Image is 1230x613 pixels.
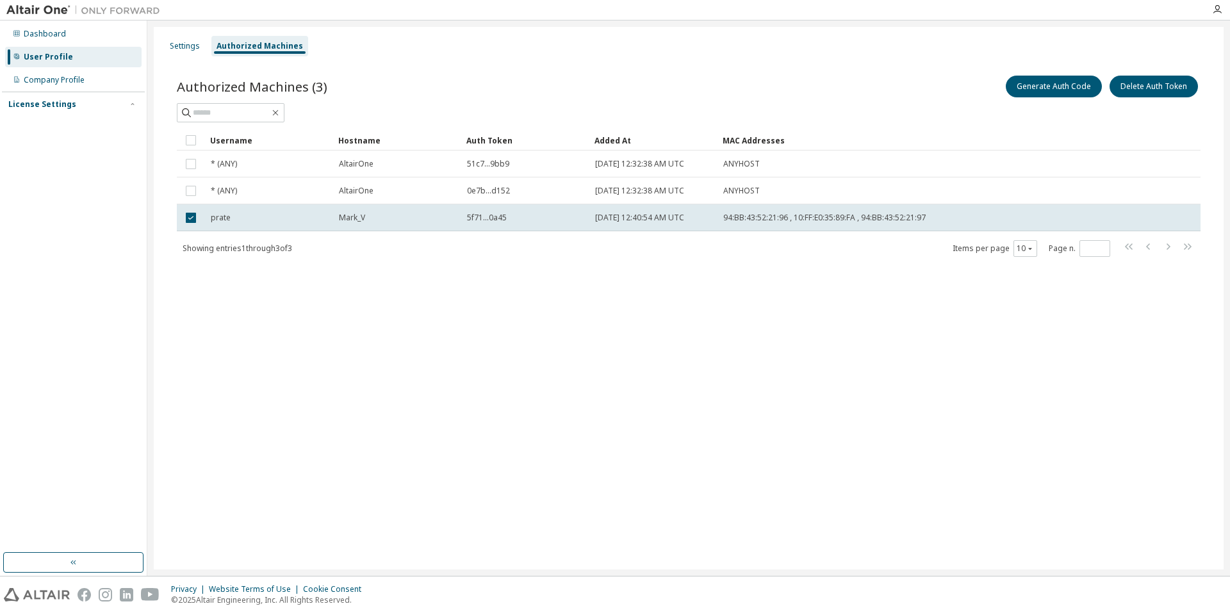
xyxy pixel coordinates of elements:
[217,41,303,51] div: Authorized Machines
[466,130,584,151] div: Auth Token
[120,588,133,601] img: linkedin.svg
[339,213,365,223] span: Mark_V
[339,186,373,196] span: AltairOne
[467,213,507,223] span: 5f71...0a45
[209,584,303,594] div: Website Terms of Use
[723,213,926,223] span: 94:BB:43:52:21:96 , 10:FF:E0:35:89:FA , 94:BB:43:52:21:97
[211,159,237,169] span: * (ANY)
[210,130,328,151] div: Username
[953,240,1037,257] span: Items per page
[339,159,373,169] span: AltairOne
[723,159,760,169] span: ANYHOST
[303,584,369,594] div: Cookie Consent
[171,584,209,594] div: Privacy
[338,130,456,151] div: Hostname
[170,41,200,51] div: Settings
[1110,76,1198,97] button: Delete Auth Token
[723,130,1066,151] div: MAC Addresses
[177,78,327,95] span: Authorized Machines (3)
[183,243,292,254] span: Showing entries 1 through 3 of 3
[211,186,237,196] span: * (ANY)
[6,4,167,17] img: Altair One
[211,213,231,223] span: prate
[467,186,510,196] span: 0e7b...d152
[171,594,369,605] p: © 2025 Altair Engineering, Inc. All Rights Reserved.
[595,213,684,223] span: [DATE] 12:40:54 AM UTC
[594,130,712,151] div: Added At
[1049,240,1110,257] span: Page n.
[24,52,73,62] div: User Profile
[595,186,684,196] span: [DATE] 12:32:38 AM UTC
[8,99,76,110] div: License Settings
[723,186,760,196] span: ANYHOST
[1017,243,1034,254] button: 10
[1006,76,1102,97] button: Generate Auth Code
[595,159,684,169] span: [DATE] 12:32:38 AM UTC
[24,29,66,39] div: Dashboard
[24,75,85,85] div: Company Profile
[141,588,160,601] img: youtube.svg
[467,159,509,169] span: 51c7...9bb9
[78,588,91,601] img: facebook.svg
[4,588,70,601] img: altair_logo.svg
[99,588,112,601] img: instagram.svg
